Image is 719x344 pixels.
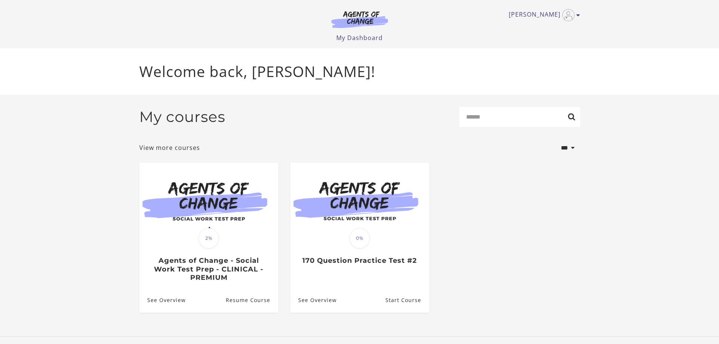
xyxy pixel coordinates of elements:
h3: Agents of Change - Social Work Test Prep - CLINICAL - PREMIUM [147,256,270,282]
span: 0% [349,228,370,248]
a: Agents of Change - Social Work Test Prep - CLINICAL - PREMIUM: See Overview [139,288,186,312]
a: Agents of Change - Social Work Test Prep - CLINICAL - PREMIUM: Resume Course [225,288,278,312]
a: 170 Question Practice Test #2: Resume Course [385,288,429,312]
a: View more courses [139,143,200,152]
a: 170 Question Practice Test #2: See Overview [290,288,337,312]
p: Welcome back, [PERSON_NAME]! [139,60,580,83]
span: 2% [199,228,219,248]
h3: 170 Question Practice Test #2 [298,256,421,265]
a: My Dashboard [336,34,383,42]
h2: My courses [139,108,225,126]
a: Toggle menu [509,9,576,21]
img: Agents of Change Logo [323,11,396,28]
